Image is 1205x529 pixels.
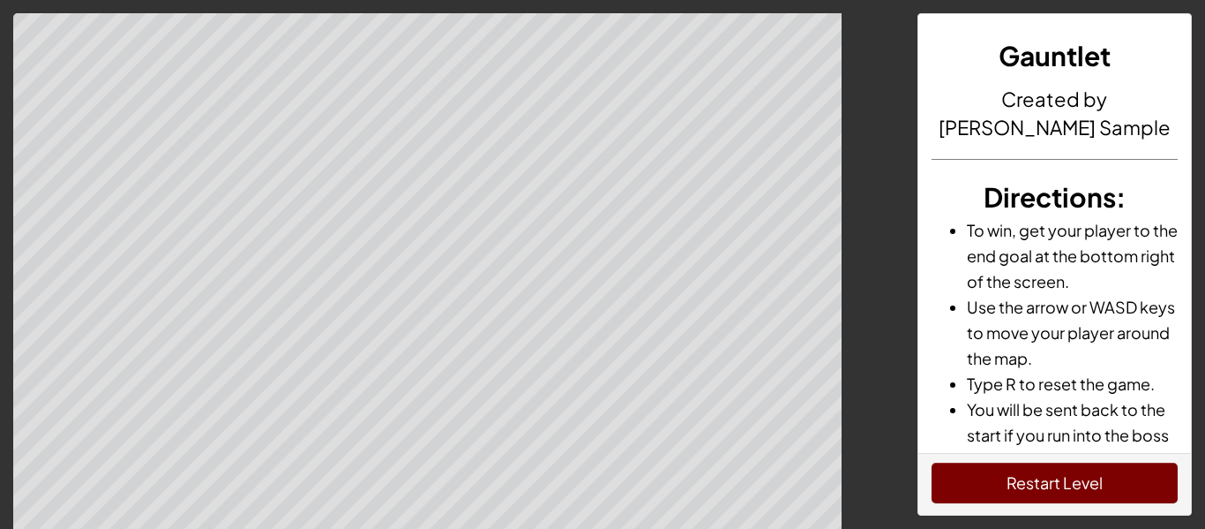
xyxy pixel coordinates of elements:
li: To win, get your player to the end goal at the bottom right of the screen. [967,217,1179,294]
li: Use the arrow or WASD keys to move your player around the map. [967,294,1179,371]
button: Restart Level [932,463,1179,503]
h3: : [932,178,1179,217]
li: You will be sent back to the start if you run into the boss or into spikes. [967,397,1179,473]
li: Type R to reset the game. [967,371,1179,397]
span: Directions [984,180,1116,214]
h4: Created by [PERSON_NAME] Sample [932,85,1179,141]
h3: Gauntlet [932,36,1179,76]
